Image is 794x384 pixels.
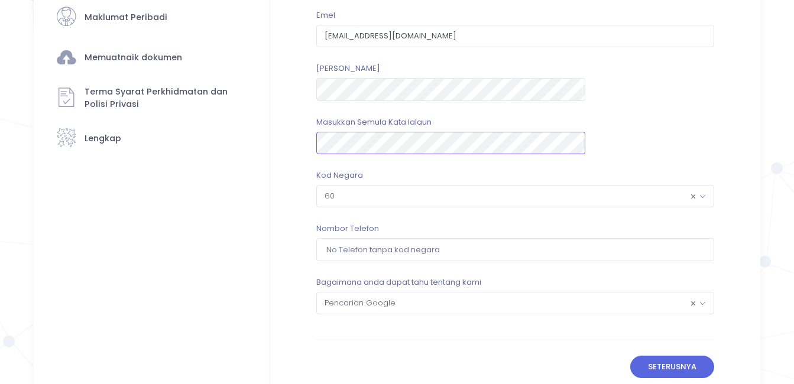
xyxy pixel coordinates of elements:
[316,116,432,128] label: Masukkan Semula Kata lalaun
[317,186,714,207] span: 60
[630,356,715,378] button: Seterusnya
[691,188,696,204] span: Remove all items
[316,238,714,261] input: No Telefon tanpa kod negara
[316,9,335,21] label: Emel
[316,63,380,74] label: [PERSON_NAME]
[316,276,481,288] label: Bagaimana anda dapat tahu tentang kami
[316,25,714,47] input: Emel
[316,223,379,235] label: Nombor Telefon
[316,170,363,181] label: Kod Negara
[691,295,696,311] span: Remove all items
[316,185,714,207] span: 60
[317,292,714,314] span: Pencarian Google
[316,292,714,314] span: Pencarian Google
